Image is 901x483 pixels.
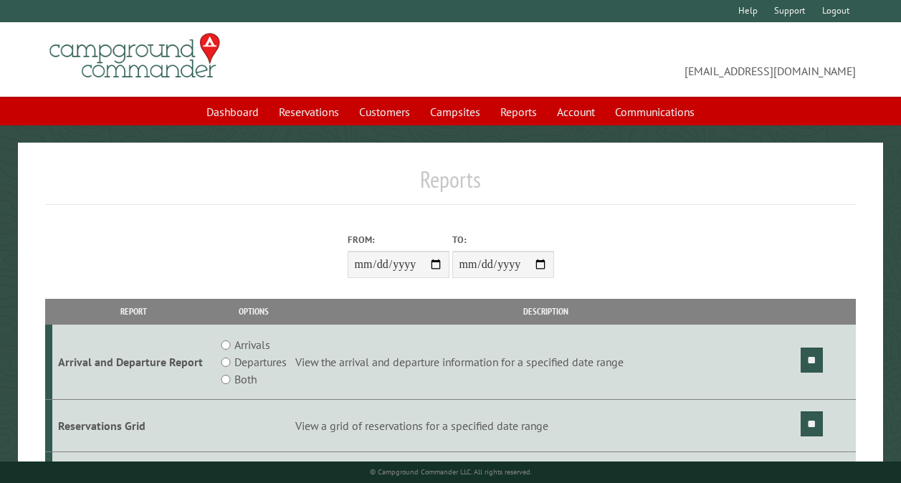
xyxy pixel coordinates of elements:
[293,400,798,452] td: View a grid of reservations for a specified date range
[214,299,293,324] th: Options
[293,299,798,324] th: Description
[52,400,215,452] td: Reservations Grid
[348,233,449,247] label: From:
[351,98,419,125] a: Customers
[452,233,554,247] label: To:
[198,98,267,125] a: Dashboard
[606,98,703,125] a: Communications
[45,28,224,84] img: Campground Commander
[421,98,489,125] a: Campsites
[234,353,287,370] label: Departures
[52,325,215,400] td: Arrival and Departure Report
[52,299,215,324] th: Report
[492,98,545,125] a: Reports
[370,467,532,477] small: © Campground Commander LLC. All rights reserved.
[270,98,348,125] a: Reservations
[234,370,257,388] label: Both
[45,166,856,205] h1: Reports
[234,336,270,353] label: Arrivals
[451,39,857,80] span: [EMAIL_ADDRESS][DOMAIN_NAME]
[293,325,798,400] td: View the arrival and departure information for a specified date range
[548,98,604,125] a: Account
